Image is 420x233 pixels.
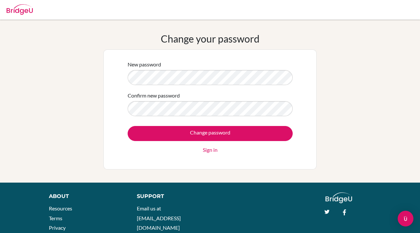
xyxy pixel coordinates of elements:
a: Email us at [EMAIL_ADDRESS][DOMAIN_NAME] [137,205,181,231]
img: logo_white@2x-f4f0deed5e89b7ecb1c2cc34c3e3d731f90f0f143d5ea2071677605dd97b5244.png [325,192,352,203]
a: Privacy [49,224,66,231]
label: New password [128,61,161,68]
input: Change password [128,126,293,141]
div: About [49,192,122,200]
label: Confirm new password [128,92,180,99]
div: Open Intercom Messenger [398,211,413,226]
a: Sign in [203,146,218,154]
img: Bridge-U [7,4,33,15]
a: Resources [49,205,72,211]
div: Support [137,192,203,200]
a: Terms [49,215,62,221]
h1: Change your password [161,33,260,45]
